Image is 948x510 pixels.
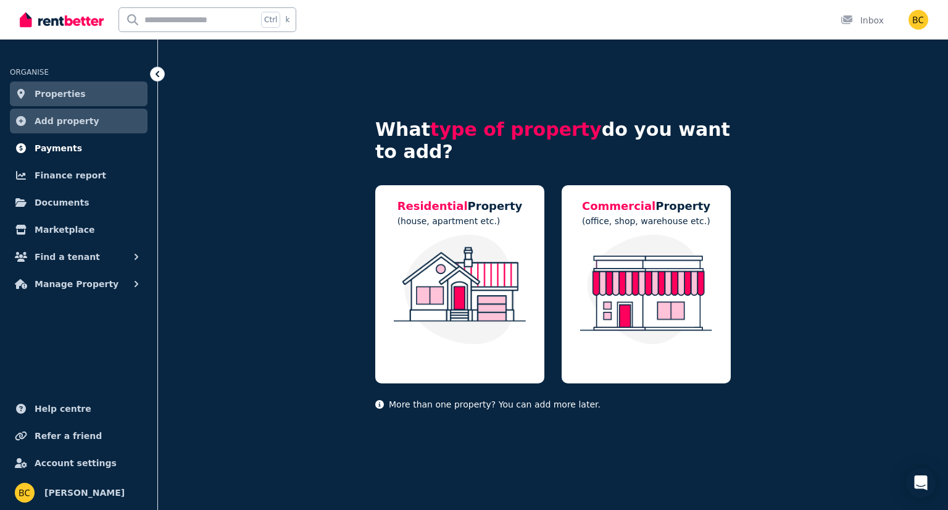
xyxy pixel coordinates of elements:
[10,109,148,133] a: Add property
[397,198,523,215] h5: Property
[10,82,148,106] a: Properties
[44,485,125,500] span: [PERSON_NAME]
[582,215,710,227] p: (office, shop, warehouse etc.)
[35,456,117,470] span: Account settings
[430,119,602,140] span: type of property
[15,483,35,503] img: Bryce Clarke
[10,217,148,242] a: Marketplace
[20,10,104,29] img: RentBetter
[35,428,102,443] span: Refer a friend
[10,396,148,421] a: Help centre
[35,401,91,416] span: Help centre
[908,10,928,30] img: Bryce Clarke
[35,141,82,156] span: Payments
[10,163,148,188] a: Finance report
[10,136,148,161] a: Payments
[388,235,532,345] img: Residential Property
[35,277,118,291] span: Manage Property
[35,249,100,264] span: Find a tenant
[261,12,280,28] span: Ctrl
[582,199,655,212] span: Commercial
[574,235,718,345] img: Commercial Property
[841,14,884,27] div: Inbox
[10,245,148,269] button: Find a tenant
[10,68,49,77] span: ORGANISE
[35,222,94,237] span: Marketplace
[375,119,731,163] h4: What do you want to add?
[35,195,89,210] span: Documents
[397,215,523,227] p: (house, apartment etc.)
[10,272,148,296] button: Manage Property
[10,451,148,475] a: Account settings
[10,190,148,215] a: Documents
[906,468,936,498] div: Open Intercom Messenger
[397,199,468,212] span: Residential
[375,398,731,411] p: More than one property? You can add more later.
[35,114,99,128] span: Add property
[285,15,289,25] span: k
[35,86,86,101] span: Properties
[35,168,106,183] span: Finance report
[10,424,148,448] a: Refer a friend
[582,198,710,215] h5: Property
